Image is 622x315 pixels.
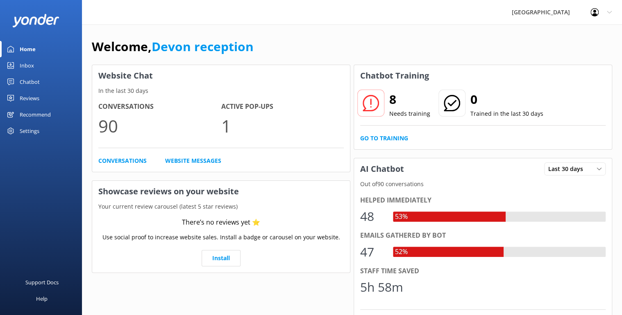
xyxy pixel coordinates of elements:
[36,290,48,307] div: Help
[202,250,241,266] a: Install
[92,37,254,56] h1: Welcome,
[152,38,254,55] a: Devon reception
[548,164,588,173] span: Last 30 days
[360,207,385,226] div: 48
[221,112,344,139] p: 1
[360,242,385,262] div: 47
[182,217,260,228] div: There’s no reviews yet ⭐
[393,247,410,257] div: 52%
[92,202,350,211] p: Your current review carousel (latest 5 star reviews)
[98,112,221,139] p: 90
[360,266,606,277] div: Staff time saved
[92,86,350,95] p: In the last 30 days
[354,158,410,180] h3: AI Chatbot
[470,109,543,118] p: Trained in the last 30 days
[20,90,39,106] div: Reviews
[12,14,59,27] img: yonder-white-logo.png
[470,90,543,109] h2: 0
[20,106,51,123] div: Recommend
[354,65,435,86] h3: Chatbot Training
[165,156,221,165] a: Website Messages
[20,57,34,74] div: Inbox
[25,274,59,290] div: Support Docs
[98,101,221,112] h4: Conversations
[360,134,408,143] a: Go to Training
[389,90,430,109] h2: 8
[20,74,40,90] div: Chatbot
[20,123,39,139] div: Settings
[92,181,350,202] h3: Showcase reviews on your website
[360,230,606,241] div: Emails gathered by bot
[102,233,340,242] p: Use social proof to increase website sales. Install a badge or carousel on your website.
[360,195,606,206] div: Helped immediately
[389,109,430,118] p: Needs training
[354,180,612,189] p: Out of 90 conversations
[393,211,410,222] div: 53%
[360,277,403,297] div: 5h 58m
[92,65,350,86] h3: Website Chat
[20,41,36,57] div: Home
[98,156,147,165] a: Conversations
[221,101,344,112] h4: Active Pop-ups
